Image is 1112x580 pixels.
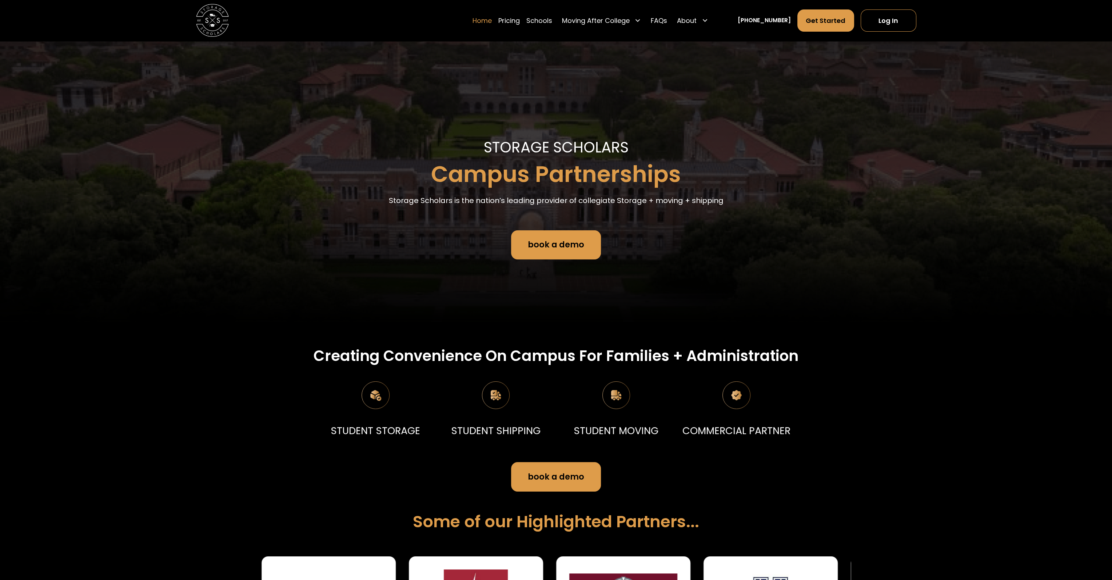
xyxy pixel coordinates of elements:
a: Schools [526,9,552,32]
h1: Campus Partnerships [431,162,681,187]
a: home [196,4,229,37]
a: Get Started [797,9,854,32]
div: Moving After College [559,9,645,32]
img: Storage Scholars main logo [196,4,229,37]
div: Moving After College [562,16,630,25]
a: FAQs [651,9,667,32]
p: STUDENT STORAGE [331,424,420,438]
a: Pricing [498,9,520,32]
h3: Some of our Highlighted Partners... [413,512,699,532]
p: Storage Scholars is the nation’s leading provider of collegiate Storage + moving + shipping [389,195,724,206]
p: COMMERCIAL PARTNER [682,424,790,438]
div: About [674,9,712,32]
a: Log In [861,9,916,32]
p: STUDENT MOVING [574,424,658,438]
div: About [677,16,697,25]
a: [PHONE_NUMBER] [738,16,791,25]
p: STORAGE SCHOLARS [484,136,629,159]
a: book a demo [511,462,601,492]
h2: Creating Convenience On Campus For Families + Administration [314,347,798,365]
a: Home [473,9,492,32]
a: book a demo [511,230,601,260]
p: STUDENT SHIPPING [451,424,541,438]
